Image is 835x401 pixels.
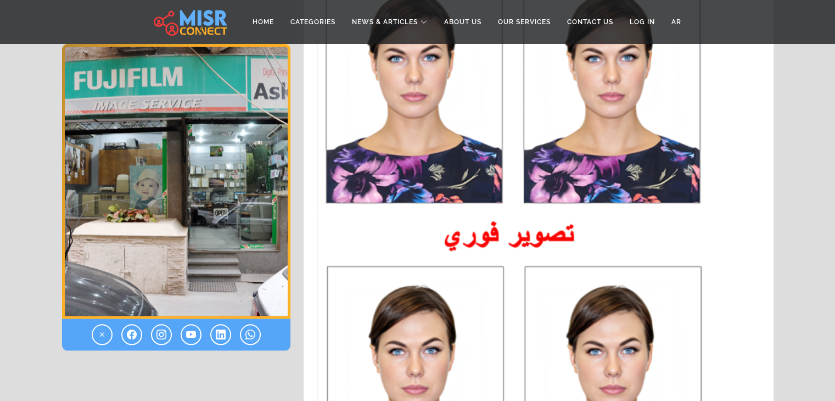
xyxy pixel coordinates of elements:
a: Categories [282,12,344,32]
img: Fuji Film Askar Studio [62,44,290,319]
a: Home [244,12,282,32]
img: main.misr_connect [154,8,227,36]
a: Log in [621,12,663,32]
a: Our Services [490,12,559,32]
span: News & Articles [352,17,418,27]
div: 1 / 1 [62,44,290,319]
a: About Us [436,12,490,32]
a: News & Articles [344,12,436,32]
a: Contact Us [559,12,621,32]
a: AR [663,12,690,32]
